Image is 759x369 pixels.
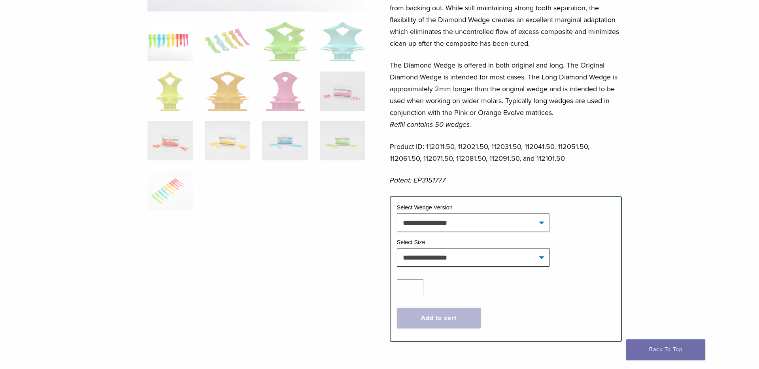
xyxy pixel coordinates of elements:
img: Diamond Wedge and Long Diamond Wedge - Image 5 [156,72,184,111]
label: Select Wedge Version [397,204,453,211]
img: Diamond Wedge and Long Diamond Wedge - Image 10 [205,121,250,160]
img: Diamond Wedge and Long Diamond Wedge - Image 6 [206,72,249,111]
img: DSC_0187_v3-1920x1218-1-324x324.png [147,22,193,61]
img: Diamond Wedge and Long Diamond Wedge - Image 8 [320,72,365,111]
em: Patent: EP3151777 [390,176,446,184]
img: Diamond Wedge and Long Diamond Wedge - Image 12 [320,121,365,160]
img: Diamond Wedge and Long Diamond Wedge - Image 13 [147,171,193,210]
a: Back To Top [626,339,705,360]
img: Diamond Wedge and Long Diamond Wedge - Image 11 [262,121,308,160]
p: The Diamond Wedge is offered in both original and long. The Original Diamond Wedge is intended fo... [390,59,622,130]
img: Diamond Wedge and Long Diamond Wedge - Image 2 [205,22,250,61]
em: Refill contains 50 wedges. [390,120,471,129]
p: Product ID: 112011.50, 112021.50, 112031.50, 112041.50, 112051.50, 112061.50, 112071.50, 112081.5... [390,141,622,164]
label: Select Size [397,239,425,245]
img: Diamond Wedge and Long Diamond Wedge - Image 7 [266,72,305,111]
img: Diamond Wedge and Long Diamond Wedge - Image 4 [320,22,365,61]
img: Diamond Wedge and Long Diamond Wedge - Image 3 [262,22,308,61]
img: Diamond Wedge and Long Diamond Wedge - Image 9 [147,121,193,160]
button: Add to cart [397,308,481,328]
